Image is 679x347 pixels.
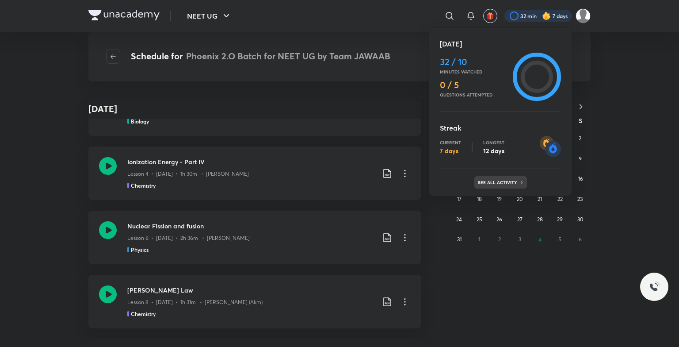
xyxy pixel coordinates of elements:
[440,69,509,74] p: Minutes watched
[440,57,509,67] h4: 32 / 10
[483,140,504,145] p: Longest
[440,92,509,97] p: Questions attempted
[540,136,561,157] img: streak
[440,140,461,145] p: Current
[440,147,461,155] p: 7 days
[440,80,509,90] h4: 0 / 5
[483,147,504,155] p: 12 days
[478,180,519,185] p: See all activity
[440,123,561,133] h5: Streak
[440,39,561,49] h5: [DATE]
